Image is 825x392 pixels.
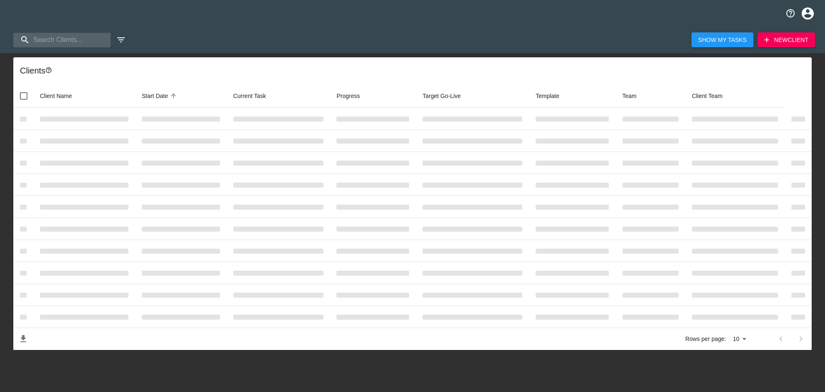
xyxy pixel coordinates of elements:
[142,91,179,101] span: Start Date
[422,91,461,101] span: Calculated based on the start date and the duration of all Tasks contained in this Hub.
[45,67,52,73] svg: This is a list of all of your clients and clients shared with you
[20,64,808,77] div: Client s
[692,91,734,101] span: Client Team
[758,32,815,48] button: NewClient
[233,91,266,101] span: This is the next Task in this Hub that should be completed
[13,84,812,350] table: enhanced table
[233,91,277,101] span: Current Task
[692,32,753,48] button: Show My Tasks
[764,35,808,45] span: New Client
[336,91,371,101] span: Progress
[685,335,726,343] p: Rows per page:
[698,35,747,45] span: Show My Tasks
[13,329,33,349] button: Save List
[114,33,128,47] button: edit
[622,91,647,101] span: Team
[536,91,570,101] span: Template
[40,91,83,101] span: Client Name
[422,91,472,101] span: Target Go-Live
[795,1,820,26] button: profile
[13,33,111,47] input: search
[781,3,800,23] button: notifications
[729,333,749,345] select: rows per page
